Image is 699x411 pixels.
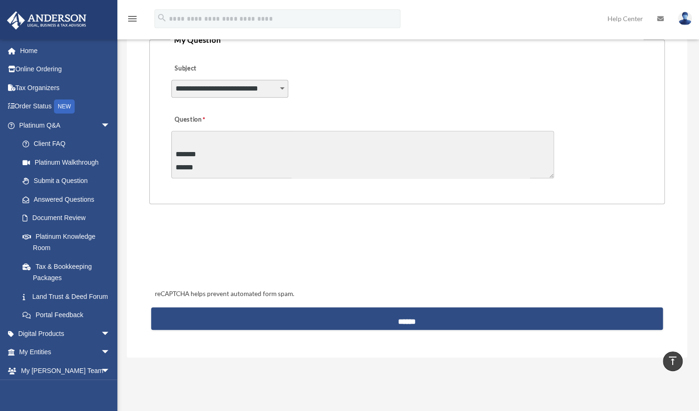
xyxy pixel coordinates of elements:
i: menu [127,13,138,24]
a: Answered Questions [13,190,124,209]
label: Question [171,114,244,127]
i: vertical_align_top [667,355,678,366]
span: arrow_drop_down [101,324,120,343]
div: reCAPTCHA helps prevent automated form spam. [151,289,663,300]
a: Platinum Walkthrough [13,153,124,172]
a: Platinum Q&Aarrow_drop_down [7,116,124,135]
img: User Pic [678,12,692,25]
a: Document Review [13,209,124,228]
a: Order StatusNEW [7,97,124,116]
a: Portal Feedback [13,306,124,325]
a: Home [7,41,124,60]
span: arrow_drop_down [101,116,120,135]
a: My [PERSON_NAME] Teamarrow_drop_down [7,361,124,380]
label: Subject [171,62,261,75]
a: Tax & Bookkeeping Packages [13,257,124,287]
div: NEW [54,99,75,114]
a: Platinum Knowledge Room [13,227,124,257]
a: vertical_align_top [663,351,683,371]
a: Tax Organizers [7,78,124,97]
i: search [157,13,167,23]
a: Digital Productsarrow_drop_down [7,324,124,343]
span: arrow_drop_down [101,361,120,381]
a: Client FAQ [13,135,124,153]
a: Online Ordering [7,60,124,79]
img: Anderson Advisors Platinum Portal [4,11,89,30]
a: My Entitiesarrow_drop_down [7,343,124,362]
legend: My Question [170,33,644,46]
a: Land Trust & Deed Forum [13,287,124,306]
iframe: reCAPTCHA [152,233,295,270]
a: Submit a Question [13,172,120,190]
span: arrow_drop_down [101,343,120,362]
a: menu [127,16,138,24]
